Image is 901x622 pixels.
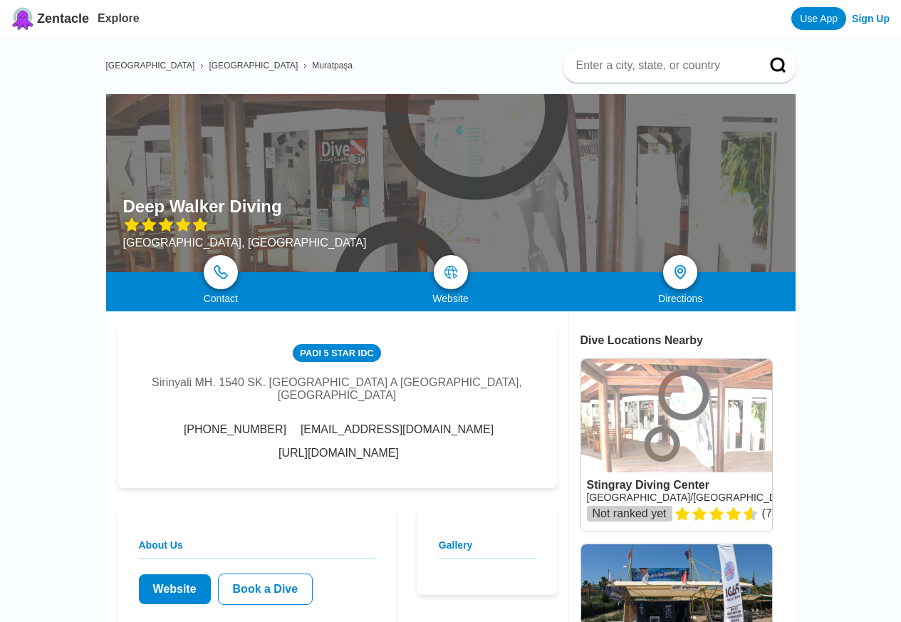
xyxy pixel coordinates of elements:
img: phone [214,265,228,279]
h2: About Us [139,539,375,559]
a: Book a Dive [218,574,313,605]
div: Dive Locations Nearby [580,334,796,347]
img: Zentacle logo [11,7,34,30]
div: Sirinyali MH. 1540 SK. [GEOGRAPHIC_DATA] A [GEOGRAPHIC_DATA], [GEOGRAPHIC_DATA] [139,376,536,402]
span: [PHONE_NUMBER] [184,423,286,436]
input: Enter a city, state, or country [575,58,750,73]
a: directions [663,255,697,289]
a: Website [139,574,211,604]
div: [GEOGRAPHIC_DATA], [GEOGRAPHIC_DATA] [123,237,367,249]
span: Zentacle [37,11,89,26]
h2: Gallery [439,539,536,559]
a: Muratpaşa [312,61,353,71]
h1: Deep Walker Diving [123,197,282,217]
a: [GEOGRAPHIC_DATA] [209,61,298,71]
a: Explore [98,12,140,24]
span: › [303,61,306,71]
div: Website [335,293,566,304]
img: directions [672,264,689,281]
div: Directions [566,293,796,304]
a: map [434,255,468,289]
span: › [200,61,203,71]
div: PADI 5 Star IDC [293,344,380,362]
a: [URL][DOMAIN_NAME] [278,447,399,460]
img: map [444,265,458,279]
a: Sign Up [852,13,890,24]
a: Use App [791,7,846,30]
div: Contact [106,293,336,304]
a: Zentacle logoZentacle [11,7,89,30]
a: [GEOGRAPHIC_DATA] [106,61,195,71]
span: [EMAIL_ADDRESS][DOMAIN_NAME] [301,423,494,436]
